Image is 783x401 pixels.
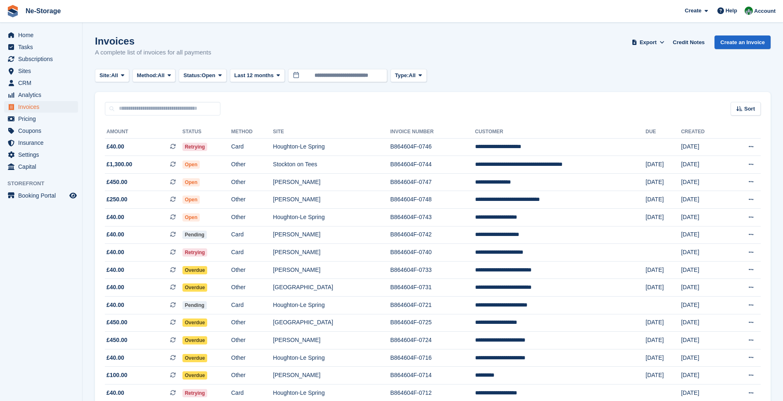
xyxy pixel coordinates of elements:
span: Open [182,178,200,186]
a: menu [4,161,78,172]
td: Other [231,332,273,349]
td: [DATE] [681,332,727,349]
td: [DATE] [646,349,681,367]
td: Other [231,279,273,297]
td: [DATE] [646,173,681,191]
td: B864604F-0748 [390,191,475,209]
span: All [409,71,416,80]
span: Open [182,196,200,204]
td: [GEOGRAPHIC_DATA] [273,279,390,297]
td: [DATE] [681,191,727,209]
a: Ne-Storage [22,4,64,18]
td: [DATE] [646,209,681,226]
a: menu [4,149,78,160]
span: Open [182,160,200,169]
td: [DATE] [646,191,681,209]
td: B864604F-0733 [390,261,475,279]
td: Houghton-Le Spring [273,349,390,367]
span: Home [18,29,68,41]
th: Status [182,125,231,139]
h1: Invoices [95,35,211,47]
td: [DATE] [681,261,727,279]
span: £40.00 [106,142,124,151]
span: Overdue [182,371,208,380]
td: Other [231,156,273,174]
th: Customer [475,125,646,139]
td: [DATE] [681,156,727,174]
span: Invoices [18,101,68,113]
td: [PERSON_NAME] [273,173,390,191]
span: £40.00 [106,248,124,257]
td: B864604F-0716 [390,349,475,367]
span: Insurance [18,137,68,149]
span: Overdue [182,336,208,344]
td: Houghton-Le Spring [273,209,390,226]
a: menu [4,77,78,89]
th: Due [646,125,681,139]
td: B864604F-0746 [390,138,475,156]
td: [DATE] [681,138,727,156]
button: Type: All [390,69,427,83]
span: Retrying [182,389,208,397]
span: £100.00 [106,371,128,380]
span: Open [182,213,200,222]
th: Created [681,125,727,139]
a: menu [4,101,78,113]
span: Booking Portal [18,190,68,201]
td: [PERSON_NAME] [273,244,390,262]
td: B864604F-0744 [390,156,475,174]
td: [DATE] [646,332,681,349]
span: £40.00 [106,230,124,239]
a: menu [4,53,78,65]
td: Card [231,226,273,244]
td: [DATE] [681,297,727,314]
span: All [111,71,118,80]
span: All [158,71,165,80]
td: Other [231,349,273,367]
span: Coupons [18,125,68,137]
a: menu [4,137,78,149]
span: £1,300.00 [106,160,132,169]
td: [DATE] [646,279,681,297]
td: [DATE] [646,314,681,332]
td: Houghton-Le Spring [273,297,390,314]
td: [PERSON_NAME] [273,261,390,279]
td: Card [231,297,273,314]
a: Credit Notes [669,35,708,49]
td: [DATE] [681,314,727,332]
a: menu [4,29,78,41]
span: Retrying [182,143,208,151]
td: Other [231,314,273,332]
td: B864604F-0731 [390,279,475,297]
span: Export [640,38,657,47]
span: £40.00 [106,266,124,274]
span: Status: [183,71,201,80]
td: B864604F-0740 [390,244,475,262]
td: [DATE] [646,367,681,384]
td: B864604F-0747 [390,173,475,191]
a: menu [4,65,78,77]
td: Houghton-Le Spring [273,138,390,156]
td: [DATE] [681,226,727,244]
span: Retrying [182,248,208,257]
span: £40.00 [106,213,124,222]
td: Card [231,244,273,262]
td: [GEOGRAPHIC_DATA] [273,314,390,332]
span: £450.00 [106,178,128,186]
span: Overdue [182,318,208,327]
td: [DATE] [681,173,727,191]
td: B864604F-0721 [390,297,475,314]
button: Site: All [95,69,129,83]
td: [PERSON_NAME] [273,191,390,209]
span: Last 12 months [234,71,274,80]
span: Help [726,7,737,15]
td: [DATE] [681,349,727,367]
td: B864604F-0714 [390,367,475,384]
td: Other [231,367,273,384]
span: £450.00 [106,318,128,327]
span: £40.00 [106,389,124,397]
a: menu [4,41,78,53]
span: Method: [137,71,158,80]
span: Overdue [182,266,208,274]
td: Other [231,191,273,209]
